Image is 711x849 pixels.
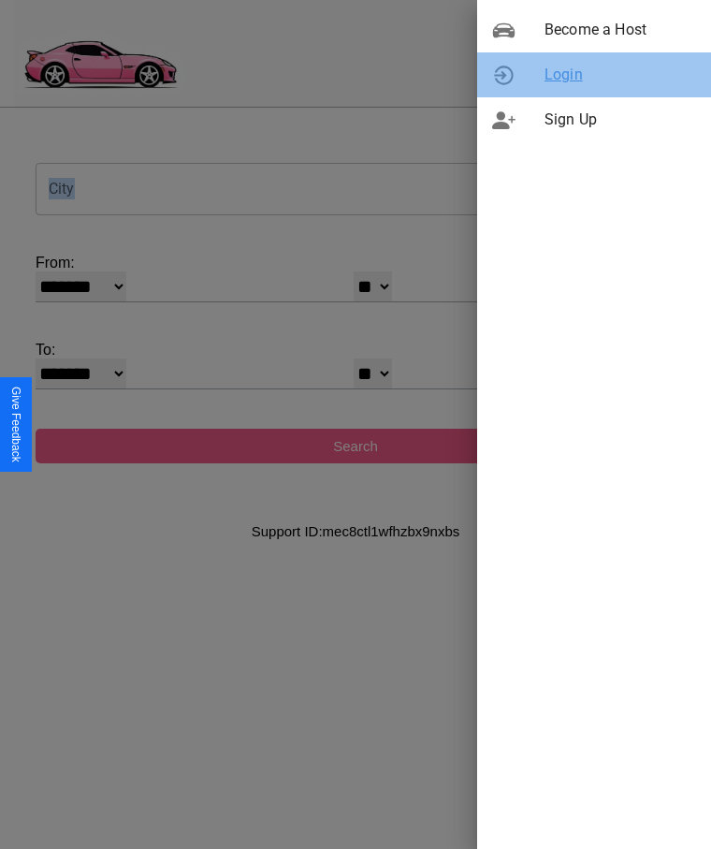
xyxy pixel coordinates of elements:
[544,64,696,86] span: Login
[544,109,696,131] span: Sign Up
[477,7,711,52] div: Become a Host
[9,387,22,462] div: Give Feedback
[544,19,696,41] span: Become a Host
[477,97,711,142] div: Sign Up
[477,52,711,97] div: Login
